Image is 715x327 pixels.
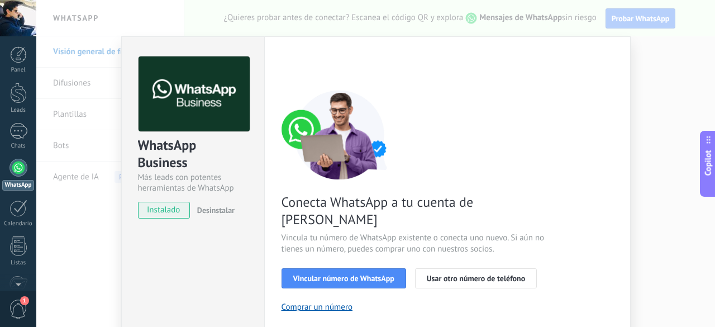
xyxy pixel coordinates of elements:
[2,180,34,191] div: WhatsApp
[139,202,189,219] span: instalado
[2,220,35,228] div: Calendario
[415,268,537,288] button: Usar otro número de teléfono
[197,205,235,215] span: Desinstalar
[282,233,547,255] span: Vincula tu número de WhatsApp existente o conecta uno nuevo. Si aún no tienes un número, puedes c...
[282,302,353,312] button: Comprar un número
[193,202,235,219] button: Desinstalar
[138,136,248,172] div: WhatsApp Business
[427,274,525,282] span: Usar otro número de teléfono
[20,296,29,305] span: 1
[138,172,248,193] div: Más leads con potentes herramientas de WhatsApp
[2,107,35,114] div: Leads
[2,259,35,267] div: Listas
[282,90,399,179] img: connect number
[2,67,35,74] div: Panel
[282,268,406,288] button: Vincular número de WhatsApp
[703,150,714,176] span: Copilot
[139,56,250,132] img: logo_main.png
[293,274,394,282] span: Vincular número de WhatsApp
[2,143,35,150] div: Chats
[282,193,547,228] span: Conecta WhatsApp a tu cuenta de [PERSON_NAME]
